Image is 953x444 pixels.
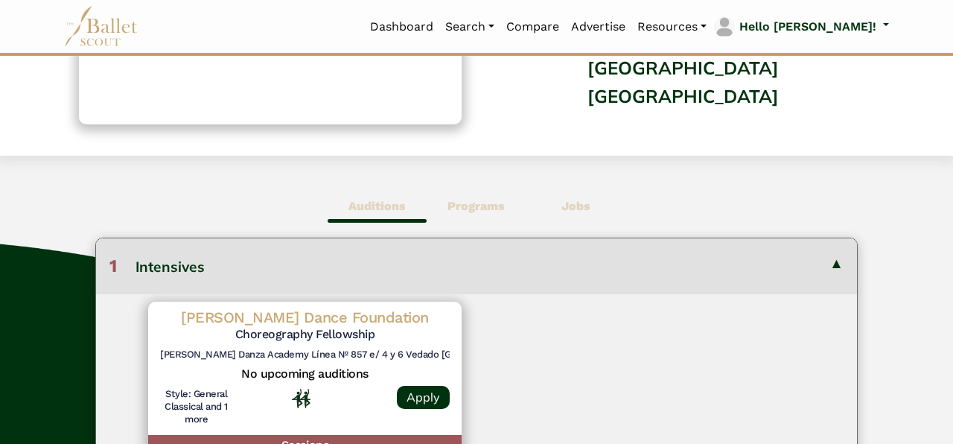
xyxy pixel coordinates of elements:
[160,327,450,343] h5: Choreography Fellowship
[96,238,857,294] button: 1Intensives
[160,308,450,327] h4: [PERSON_NAME] Dance Foundation
[109,256,117,276] span: 1
[364,11,439,42] a: Dashboard
[713,15,889,39] a: profile picture Hello [PERSON_NAME]!
[439,11,500,42] a: Search
[447,199,505,213] b: Programs
[348,199,406,213] b: Auditions
[292,389,310,408] img: In Person
[561,199,590,213] b: Jobs
[500,11,565,42] a: Compare
[160,367,450,382] h5: No upcoming auditions
[631,11,713,42] a: Resources
[739,17,876,37] p: Hello [PERSON_NAME]!
[714,16,735,37] img: profile picture
[565,11,631,42] a: Advertise
[160,388,232,426] h6: Style: General Classical and 1 more
[397,386,450,409] a: Apply
[160,349,450,361] h6: [PERSON_NAME] Danza Academy Línea Nº 857 e/ 4 y 6 Vedado [GEOGRAPHIC_DATA] [GEOGRAPHIC_DATA]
